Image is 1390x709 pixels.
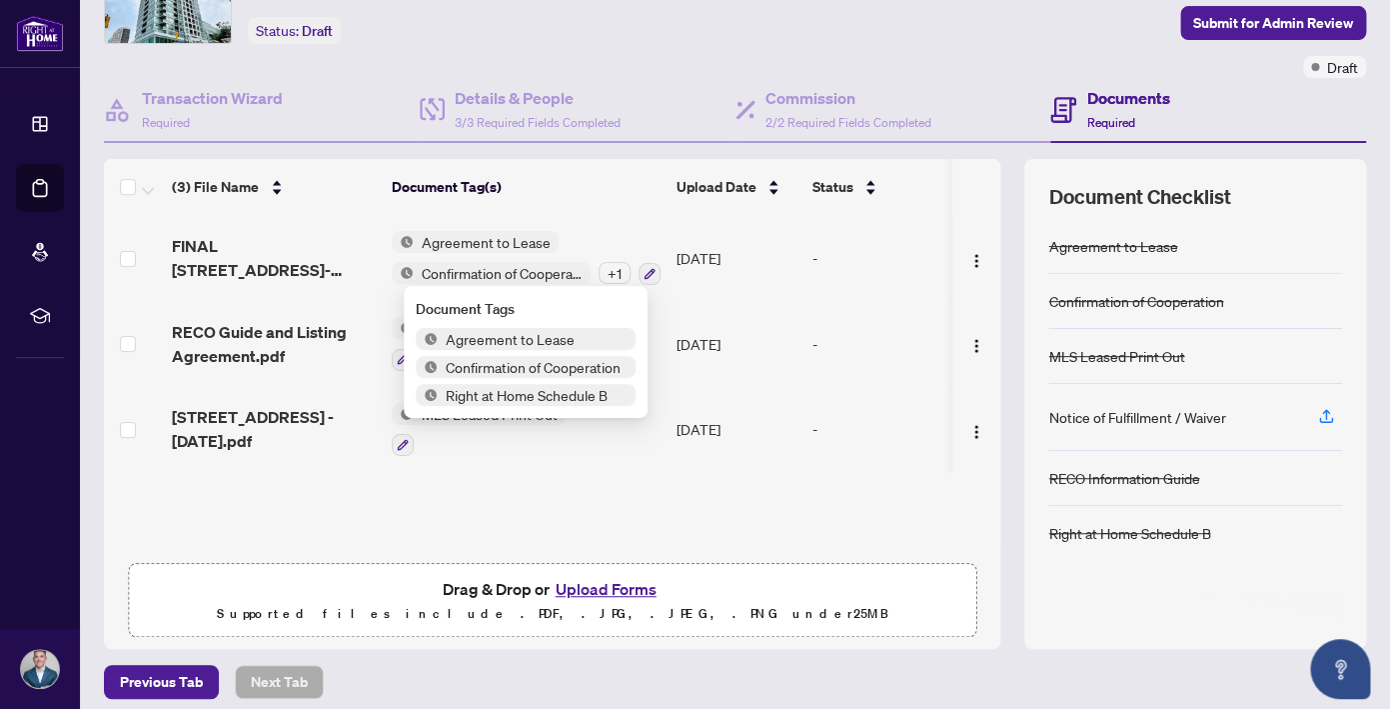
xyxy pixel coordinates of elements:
[248,17,341,44] div: Status:
[812,247,966,269] div: -
[438,384,616,406] span: Right at Home Schedule B
[1048,290,1223,312] div: Confirmation of Cooperation
[1327,56,1358,78] span: Draft
[438,356,629,378] span: Confirmation of Cooperation
[550,576,663,602] button: Upload Forms
[960,242,992,274] button: Logo
[968,338,984,354] img: Logo
[172,405,376,453] span: [STREET_ADDRESS] - [DATE].pdf
[968,424,984,440] img: Logo
[392,262,414,284] img: Status Icon
[765,115,931,130] span: 2/2 Required Fields Completed
[142,86,283,110] h4: Transaction Wizard
[669,301,804,387] td: [DATE]
[416,384,438,406] img: Status Icon
[172,320,376,368] span: RECO Guide and Listing Agreement.pdf
[141,602,963,626] p: Supported files include .PDF, .JPG, .JPEG, .PNG under 25 MB
[1180,6,1366,40] button: Submit for Admin Review
[669,387,804,473] td: [DATE]
[812,418,966,440] div: -
[1048,406,1225,428] div: Notice of Fulfillment / Waiver
[960,328,992,360] button: Logo
[392,403,566,457] button: Status IconMLS Leased Print Out
[669,215,804,301] td: [DATE]
[414,262,591,284] span: Confirmation of Cooperation
[443,576,663,602] span: Drag & Drop or
[812,333,966,355] div: -
[765,86,931,110] h4: Commission
[416,356,438,378] img: Status Icon
[120,666,203,698] span: Previous Tab
[968,253,984,269] img: Logo
[235,665,324,699] button: Next Tab
[129,564,975,638] span: Drag & Drop orUpload FormsSupported files include .PDF, .JPG, .JPEG, .PNG under25MB
[1048,345,1184,367] div: MLS Leased Print Out
[392,403,414,425] img: Status Icon
[416,328,438,350] img: Status Icon
[392,231,661,285] button: Status IconAgreement to LeaseStatus IconConfirmation of Cooperation+1
[414,231,559,253] span: Agreement to Lease
[172,176,259,198] span: (3) File Name
[1048,522,1210,544] div: Right at Home Schedule B
[416,298,636,320] div: Document Tags
[960,413,992,445] button: Logo
[21,650,59,688] img: Profile Icon
[16,15,64,52] img: logo
[599,262,631,284] div: + 1
[1048,467,1199,489] div: RECO Information Guide
[142,115,190,130] span: Required
[455,115,621,130] span: 3/3 Required Fields Completed
[1193,7,1353,39] span: Submit for Admin Review
[172,234,376,282] span: FINAL [STREET_ADDRESS]- Agreement.pdf
[455,86,621,110] h4: Details & People
[392,317,414,339] img: Status Icon
[676,176,755,198] span: Upload Date
[438,328,583,350] span: Agreement to Lease
[392,317,581,371] button: Status IconRECO Information Guide
[1048,183,1230,211] span: Document Checklist
[1048,235,1177,257] div: Agreement to Lease
[302,22,333,40] span: Draft
[811,176,852,198] span: Status
[668,159,803,215] th: Upload Date
[164,159,384,215] th: (3) File Name
[384,159,668,215] th: Document Tag(s)
[1310,639,1370,699] button: Open asap
[803,159,973,215] th: Status
[104,665,219,699] button: Previous Tab
[1086,115,1134,130] span: Required
[1086,86,1169,110] h4: Documents
[392,231,414,253] img: Status Icon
